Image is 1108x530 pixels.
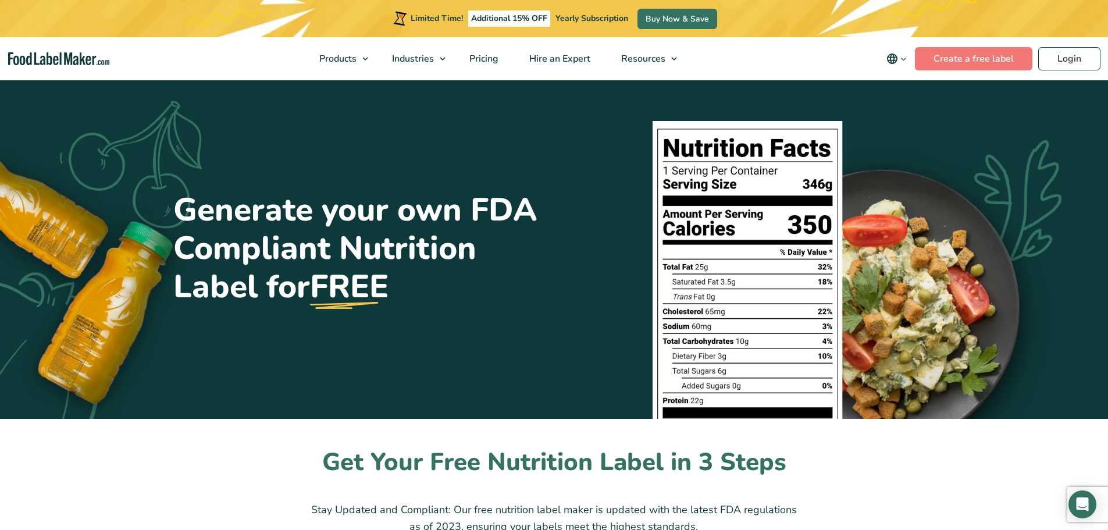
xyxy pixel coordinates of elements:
span: Industries [389,52,435,65]
span: Limited Time! [411,13,463,24]
a: Products [304,37,374,80]
span: Yearly Subscription [555,13,628,24]
span: Hire an Expert [526,52,592,65]
h1: Generate your own FDA Compliant Nutrition Label for [173,191,546,306]
div: Open Intercom Messenger [1068,490,1096,518]
a: Hire an Expert [514,37,603,80]
u: FREE [310,268,389,306]
a: Create a free label [915,47,1032,70]
a: Pricing [454,37,511,80]
a: Resources [606,37,683,80]
span: Products [316,52,358,65]
a: Industries [377,37,451,80]
h2: Get Your Free Nutrition Label in 3 Steps [173,447,935,479]
img: A black and white graphic of a nutrition facts label. [644,113,854,419]
span: Additional 15% OFF [468,10,550,27]
span: Resources [618,52,667,65]
span: Pricing [466,52,500,65]
a: Buy Now & Save [637,9,717,29]
a: Login [1038,47,1100,70]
